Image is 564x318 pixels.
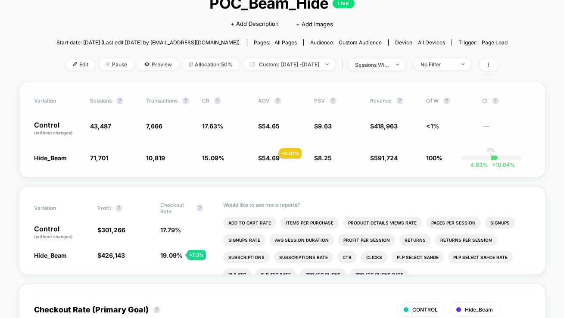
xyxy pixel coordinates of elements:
[223,268,251,281] li: Plp Atc
[73,62,77,66] img: edit
[339,39,382,46] span: Custom Audience
[262,154,280,162] span: 54.69
[483,97,530,104] span: CI
[296,21,333,28] span: + Add Images
[448,251,513,263] li: Plp Select Sahde Rate
[338,234,395,246] li: Profit Per Session
[274,97,281,104] button: ?
[146,154,165,162] span: 10,819
[427,97,474,104] span: OTW
[326,63,329,65] img: end
[350,268,408,281] li: Pdp Atc Clicks Rate
[34,154,67,162] span: Hide_Beam
[337,251,357,263] li: Ctr
[34,225,89,240] p: Control
[274,39,297,46] span: all pages
[254,39,297,46] div: Pages:
[396,97,403,104] button: ?
[34,252,67,259] span: Hide_Beam
[97,226,125,234] span: $
[189,62,193,67] img: rebalance
[97,205,111,211] span: Profit
[34,234,73,239] span: (without changes)
[492,97,499,104] button: ?
[388,39,452,46] span: Device:
[374,122,398,130] span: 418,963
[374,154,398,162] span: 591,724
[435,234,497,246] li: Returns Per Session
[231,20,279,28] span: + Add Description
[256,268,296,281] li: Plp Atc Rate
[458,39,508,46] div: Trigger:
[330,97,337,104] button: ?
[310,39,382,46] div: Audience:
[101,252,125,259] span: 426,143
[399,234,431,246] li: Returns
[426,217,481,229] li: Pages Per Session
[223,234,265,246] li: Signups Rate
[115,205,122,212] button: ?
[300,268,346,281] li: Pdp Atc Clicks
[106,62,110,66] img: end
[34,202,82,215] span: Variation
[396,64,399,65] img: end
[443,97,450,104] button: ?
[182,97,189,104] button: ?
[160,226,181,234] span: 17.79 %
[56,39,240,46] span: Start date: [DATE] (Last edit [DATE] by [EMAIL_ADDRESS][DOMAIN_NAME])
[138,59,178,70] span: Preview
[66,59,95,70] span: Edit
[487,147,495,153] p: 0%
[223,202,530,208] p: Would like to see more reports?
[160,202,192,215] span: Checkout Rate
[492,162,496,168] span: +
[153,306,160,313] button: ?
[427,154,443,162] span: 100%
[318,154,332,162] span: 8.25
[203,122,224,130] span: 17.63 %
[418,39,445,46] span: all devices
[99,59,134,70] span: Pause
[90,97,112,104] span: Sessions
[223,251,270,263] li: Subscriptions
[318,122,332,130] span: 9.63
[34,122,82,136] p: Control
[340,59,349,71] span: |
[461,63,464,65] img: end
[203,154,225,162] span: 15.09 %
[315,154,332,162] span: $
[243,59,335,70] span: Custom: [DATE] - [DATE]
[371,97,392,104] span: Revenue
[187,250,206,260] div: + 7.3 %
[259,122,280,130] span: $
[146,97,178,104] span: Transactions
[34,97,82,104] span: Variation
[250,62,255,66] img: calendar
[274,251,333,263] li: Subscriptions Rate
[116,97,123,104] button: ?
[392,251,444,263] li: Plp Select Sahde
[280,217,339,229] li: Items Per Purchase
[315,122,332,130] span: $
[90,154,109,162] span: 71,701
[427,122,439,130] span: <1%
[203,97,210,104] span: CR
[371,122,398,130] span: $
[485,217,515,229] li: Signups
[160,252,183,259] span: 19.09 %
[371,154,398,162] span: $
[270,234,334,246] li: Avg Session Duration
[490,153,492,160] p: |
[90,122,112,130] span: 43,487
[315,97,325,104] span: PSV
[259,97,270,104] span: AOV
[214,97,221,104] button: ?
[183,59,239,70] span: Allocation: 50%
[471,162,488,168] span: 4.63 %
[483,124,530,136] span: ---
[223,217,276,229] li: Add To Cart Rate
[262,122,280,130] span: 54.65
[343,217,422,229] li: Product Details Views Rate
[259,154,280,162] span: $
[465,306,493,313] span: Hide_Beam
